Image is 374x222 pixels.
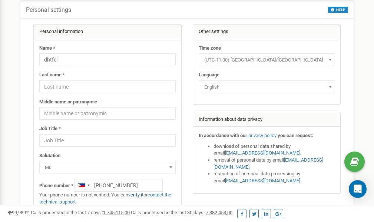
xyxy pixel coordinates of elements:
[75,179,92,191] div: Telephone country code
[39,125,61,132] label: Job Title *
[7,210,30,215] span: 99,989%
[214,157,323,170] a: [EMAIL_ADDRESS][DOMAIN_NAME]
[39,161,176,173] span: Mr.
[39,192,171,205] a: contact the technical support
[39,192,176,205] p: Your phone number is not verified. You can or
[225,150,300,156] a: [EMAIL_ADDRESS][DOMAIN_NAME]
[199,133,247,138] strong: In accordance with our
[349,180,367,198] div: Open Intercom Messenger
[34,24,181,39] div: Personal information
[39,107,176,120] input: Middle name or patronymic
[199,72,219,79] label: Language
[39,134,176,147] input: Job Title
[128,192,143,198] a: verify it
[214,170,335,184] li: restriction of personal data processing by email .
[103,210,130,215] u: 1 745 115,00
[39,99,97,106] label: Middle name or patronymic
[199,80,335,93] span: English
[75,179,163,192] input: +1-800-555-55-55
[26,7,71,13] h5: Personal settings
[225,178,300,183] a: [EMAIL_ADDRESS][DOMAIN_NAME]
[248,133,277,138] a: privacy policy
[39,182,73,189] label: Phone number *
[39,152,60,159] label: Salutation
[328,7,348,13] button: HELP
[39,72,65,79] label: Last name *
[193,24,341,39] div: Other settings
[214,157,335,170] li: removal of personal data by email ,
[39,53,176,66] input: Name
[199,53,335,66] span: (UTC-11:00) Pacific/Midway
[31,210,130,215] span: Calls processed in the last 7 days :
[39,45,55,52] label: Name *
[131,210,232,215] span: Calls processed in the last 30 days :
[214,143,335,157] li: download of personal data shared by email ,
[42,162,173,173] span: Mr.
[193,112,341,127] div: Information about data privacy
[278,133,313,138] strong: you can request:
[39,80,176,93] input: Last name
[199,45,221,52] label: Time zone
[206,210,232,215] u: 7 382 453,00
[201,82,332,92] span: English
[201,55,332,65] span: (UTC-11:00) Pacific/Midway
